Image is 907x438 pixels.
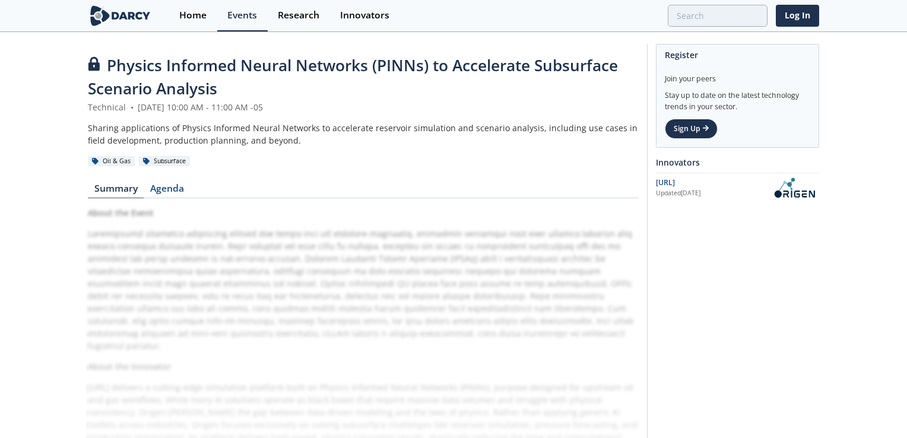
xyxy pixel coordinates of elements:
[665,119,718,139] a: Sign Up
[88,55,618,99] span: Physics Informed Neural Networks (PINNs) to Accelerate Subsurface Scenario Analysis
[656,189,769,198] div: Updated [DATE]
[665,45,810,65] div: Register
[128,101,135,113] span: •
[340,11,389,20] div: Innovators
[656,177,769,188] div: [URL]
[88,184,144,198] a: Summary
[776,5,819,27] a: Log In
[227,11,257,20] div: Events
[665,65,810,84] div: Join your peers
[278,11,319,20] div: Research
[139,156,190,167] div: Subsurface
[88,101,639,113] div: Technical [DATE] 10:00 AM - 11:00 AM -05
[665,84,810,112] div: Stay up to date on the latest technology trends in your sector.
[668,5,768,27] input: Advanced Search
[88,122,639,147] div: Sharing applications of Physics Informed Neural Networks to accelerate reservoir simulation and s...
[656,177,819,198] a: [URL] Updated[DATE] OriGen.AI
[656,152,819,173] div: Innovators
[144,184,190,198] a: Agenda
[769,177,819,198] img: OriGen.AI
[179,11,207,20] div: Home
[88,5,153,26] img: logo-wide.svg
[88,156,135,167] div: Oil & Gas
